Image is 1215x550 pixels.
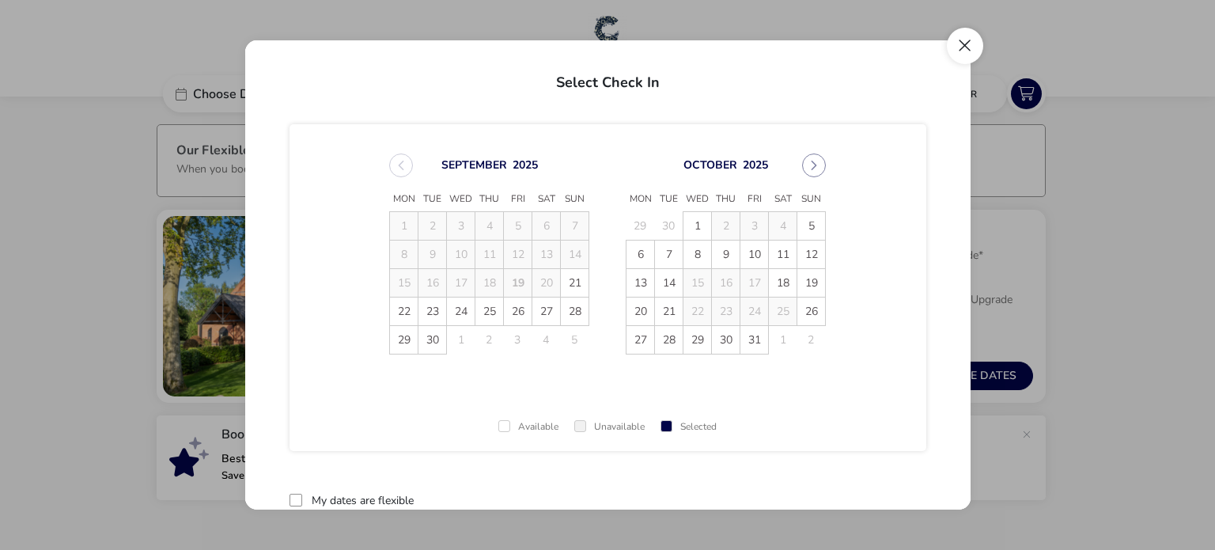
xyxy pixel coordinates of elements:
td: 7 [655,240,683,268]
td: 21 [655,297,683,325]
td: 26 [504,297,532,325]
td: 2 [797,325,826,354]
td: 3 [447,211,475,240]
td: 27 [626,325,655,354]
td: 26 [797,297,826,325]
td: 20 [626,297,655,325]
td: 21 [561,268,589,297]
div: Selected [660,422,717,432]
span: 23 [418,298,446,325]
span: Wed [447,188,475,211]
td: 29 [390,325,418,354]
span: Fri [740,188,769,211]
td: 5 [797,211,826,240]
span: 6 [626,241,654,268]
td: 4 [532,325,561,354]
span: 12 [797,241,825,268]
td: 29 [626,211,655,240]
td: 16 [712,268,740,297]
td: 12 [797,240,826,268]
td: 6 [532,211,561,240]
span: 28 [561,298,589,325]
span: Tue [655,188,683,211]
td: 19 [797,268,826,297]
td: 2 [475,325,504,354]
td: 18 [769,268,797,297]
span: 20 [626,298,654,325]
td: 25 [475,297,504,325]
td: 30 [655,211,683,240]
span: Mon [390,188,418,211]
span: 28 [655,326,683,354]
td: 9 [712,240,740,268]
span: 31 [740,326,768,354]
td: 4 [769,211,797,240]
button: Close [947,28,983,64]
td: 22 [683,297,712,325]
td: 25 [769,297,797,325]
td: 29 [683,325,712,354]
span: 24 [447,298,475,325]
td: 3 [504,325,532,354]
span: Wed [683,188,712,211]
span: Thu [712,188,740,211]
td: 19 [504,268,532,297]
td: 1 [683,211,712,240]
td: 14 [561,240,589,268]
td: 15 [390,268,418,297]
td: 3 [740,211,769,240]
span: 14 [655,269,683,297]
span: 9 [712,241,740,268]
span: Sat [532,188,561,211]
span: 7 [655,241,683,268]
td: 22 [390,297,418,325]
span: 27 [626,326,654,354]
button: Choose Month [441,157,507,172]
td: 12 [504,240,532,268]
td: 30 [712,325,740,354]
td: 2 [712,211,740,240]
td: 18 [475,268,504,297]
span: 21 [561,269,589,297]
td: 17 [447,268,475,297]
td: 6 [626,240,655,268]
span: Fri [504,188,532,211]
td: 4 [475,211,504,240]
label: My dates are flexible [312,495,414,506]
td: 5 [561,325,589,354]
span: 8 [683,241,711,268]
td: 28 [655,325,683,354]
span: 29 [683,326,711,354]
td: 1 [769,325,797,354]
div: Available [498,422,558,432]
td: 2 [418,211,447,240]
span: 27 [532,298,560,325]
td: 28 [561,297,589,325]
td: 16 [418,268,447,297]
td: 10 [740,240,769,268]
span: Sun [561,188,589,211]
td: 11 [475,240,504,268]
td: 10 [447,240,475,268]
span: 5 [797,212,825,240]
td: 23 [712,297,740,325]
span: 18 [769,269,797,297]
td: 24 [447,297,475,325]
td: 1 [447,325,475,354]
span: 19 [797,269,825,297]
td: 30 [418,325,447,354]
td: 1 [390,211,418,240]
td: 20 [532,268,561,297]
span: 30 [712,326,740,354]
button: Choose Year [513,157,538,172]
span: 13 [626,269,654,297]
td: 15 [683,268,712,297]
td: 13 [626,268,655,297]
div: Unavailable [574,422,645,432]
td: 24 [740,297,769,325]
td: 9 [418,240,447,268]
button: Next Month [802,154,826,177]
td: 8 [390,240,418,268]
td: 7 [561,211,589,240]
